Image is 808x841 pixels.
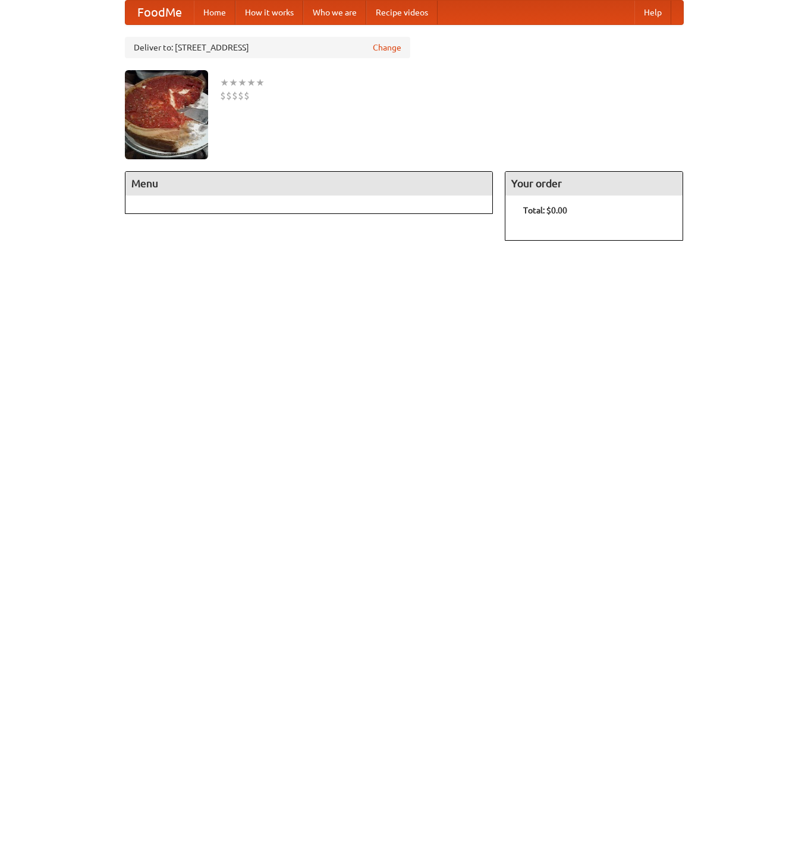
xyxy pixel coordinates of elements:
b: Total: $0.00 [523,206,567,215]
a: Who we are [303,1,366,24]
a: How it works [235,1,303,24]
img: angular.jpg [125,70,208,159]
li: $ [232,89,238,102]
li: ★ [220,76,229,89]
a: Help [634,1,671,24]
li: ★ [238,76,247,89]
a: Recipe videos [366,1,438,24]
a: Change [373,42,401,53]
a: Home [194,1,235,24]
h4: Menu [125,172,493,196]
li: $ [238,89,244,102]
li: $ [220,89,226,102]
li: ★ [229,76,238,89]
li: $ [226,89,232,102]
li: ★ [247,76,256,89]
li: ★ [256,76,265,89]
div: Deliver to: [STREET_ADDRESS] [125,37,410,58]
a: FoodMe [125,1,194,24]
h4: Your order [505,172,683,196]
li: $ [244,89,250,102]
